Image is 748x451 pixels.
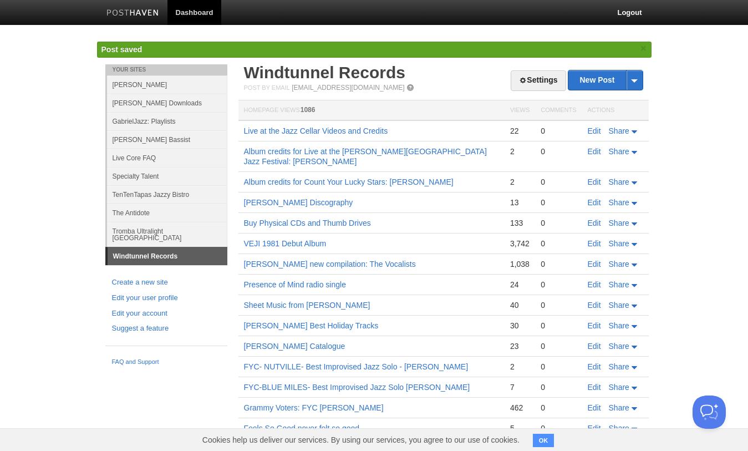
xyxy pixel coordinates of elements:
a: Edit your user profile [112,292,221,304]
div: 133 [510,218,530,228]
span: Share [609,147,629,156]
div: 24 [510,280,530,290]
a: [PERSON_NAME] new compilation: The Vocalists [244,260,416,268]
div: 0 [541,126,576,136]
a: Presence of Mind radio single [244,280,346,289]
span: Share [609,239,629,248]
a: Edit your account [112,308,221,320]
a: Sheet Music from [PERSON_NAME] [244,301,370,310]
span: Post by Email [244,84,290,91]
a: Edit [588,342,601,351]
a: [EMAIL_ADDRESS][DOMAIN_NAME] [292,84,404,92]
a: Edit [588,362,601,371]
iframe: Help Scout Beacon - Open [693,396,726,429]
span: Share [609,178,629,186]
div: 0 [541,239,576,249]
a: The Antidote [107,204,227,222]
a: Windtunnel Records [244,63,405,82]
div: 3,742 [510,239,530,249]
a: Album credits for Live at the [PERSON_NAME][GEOGRAPHIC_DATA] Jazz Festival: [PERSON_NAME] [244,147,487,166]
a: Edit [588,301,601,310]
a: × [639,42,649,55]
span: Share [609,260,629,268]
span: Cookies help us deliver our services. By using our services, you agree to our use of cookies. [191,429,531,451]
th: Views [505,100,535,121]
a: Edit [588,126,601,135]
div: 0 [541,218,576,228]
th: Actions [582,100,649,121]
span: 1086 [301,106,316,114]
span: Share [609,219,629,227]
a: Edit [588,383,601,392]
a: Edit [588,147,601,156]
span: Share [609,280,629,289]
div: 0 [541,341,576,351]
div: 30 [510,321,530,331]
div: 0 [541,197,576,207]
div: 0 [541,177,576,187]
a: [PERSON_NAME] Downloads [107,94,227,112]
a: Live at the Jazz Cellar Videos and Credits [244,126,388,135]
a: Edit [588,280,601,289]
a: Specialty Talent [107,167,227,185]
a: VEJI 1981 Debut Album [244,239,327,248]
span: Share [609,424,629,433]
img: Posthaven-bar [106,9,159,18]
a: Edit [588,178,601,186]
div: 462 [510,403,530,413]
span: Share [609,362,629,371]
a: Album credits for Count Your Lucky Stars: [PERSON_NAME] [244,178,454,186]
a: FAQ and Support [112,357,221,367]
div: 22 [510,126,530,136]
div: 2 [510,146,530,156]
a: [PERSON_NAME] Bassist [107,130,227,149]
a: Live Core FAQ [107,149,227,167]
span: Share [609,321,629,330]
span: Share [609,198,629,207]
div: 0 [541,300,576,310]
a: [PERSON_NAME] Best Holiday Tracks [244,321,379,330]
a: Edit [588,321,601,330]
a: Grammy Voters: FYC [PERSON_NAME] [244,403,384,412]
div: 1,038 [510,259,530,269]
a: Tromba Ultralight [GEOGRAPHIC_DATA] [107,222,227,247]
span: Share [609,301,629,310]
div: 0 [541,280,576,290]
a: Feels So Good never felt so good... [244,424,366,433]
div: 0 [541,146,576,156]
a: TenTenTapas Jazzy Bistro [107,185,227,204]
div: 0 [541,423,576,433]
span: Share [609,126,629,135]
div: 5 [510,423,530,433]
li: Your Sites [105,64,227,75]
div: 13 [510,197,530,207]
span: Share [609,342,629,351]
a: GabrielJazz: Playlists [107,112,227,130]
a: Edit [588,260,601,268]
span: Share [609,403,629,412]
div: 2 [510,362,530,372]
a: [PERSON_NAME] Catalogue [244,342,345,351]
a: Buy Physical CDs and Thumb Drives [244,219,371,227]
button: OK [533,434,554,447]
span: Post saved [101,45,143,54]
div: 2 [510,177,530,187]
div: 7 [510,382,530,392]
div: 40 [510,300,530,310]
a: Edit [588,239,601,248]
a: Edit [588,198,601,207]
div: 0 [541,403,576,413]
a: Edit [588,424,601,433]
a: Edit [588,219,601,227]
span: Share [609,383,629,392]
a: Settings [511,70,566,91]
a: Edit [588,403,601,412]
div: 0 [541,321,576,331]
a: FYC- NUTVILLE- Best Improvised Jazz Solo - [PERSON_NAME] [244,362,469,371]
div: 23 [510,341,530,351]
th: Homepage Views [238,100,505,121]
a: [PERSON_NAME] Discography [244,198,353,207]
div: 0 [541,362,576,372]
div: 0 [541,259,576,269]
a: Windtunnel Records [108,247,227,265]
